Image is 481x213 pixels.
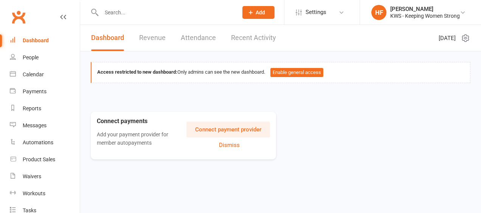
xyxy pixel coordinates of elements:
[10,151,80,168] a: Product Sales
[23,156,55,162] div: Product Sales
[97,69,177,75] strong: Access restricted to new dashboard:
[439,34,456,43] span: [DATE]
[23,54,39,60] div: People
[23,71,44,77] div: Calendar
[97,118,186,125] h3: Connect payments
[139,25,166,51] a: Revenue
[188,140,270,150] button: Dismiss
[256,9,265,15] span: Add
[23,88,47,94] div: Payments
[186,122,270,137] button: Connect payment provider
[10,49,80,66] a: People
[390,12,460,19] div: KWS - Keeping Women Strong
[23,139,53,145] div: Automations
[10,185,80,202] a: Workouts
[23,122,47,128] div: Messages
[23,173,41,179] div: Waivers
[371,5,386,20] div: HF
[10,117,80,134] a: Messages
[23,190,45,196] div: Workouts
[10,66,80,83] a: Calendar
[390,6,460,12] div: [PERSON_NAME]
[10,32,80,49] a: Dashboard
[10,134,80,151] a: Automations
[270,68,323,77] button: Enable general access
[23,105,41,111] div: Reports
[10,168,80,185] a: Waivers
[242,6,275,19] button: Add
[10,100,80,117] a: Reports
[91,25,124,51] a: Dashboard
[231,25,276,51] a: Recent Activity
[97,130,177,147] p: Add your payment provider for member autopayments
[306,4,326,21] span: Settings
[97,68,464,77] div: Only admins can see the new dashboard.
[10,83,80,100] a: Payments
[99,7,233,18] input: Search...
[9,8,28,26] a: Clubworx
[23,37,49,43] div: Dashboard
[181,25,216,51] a: Attendance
